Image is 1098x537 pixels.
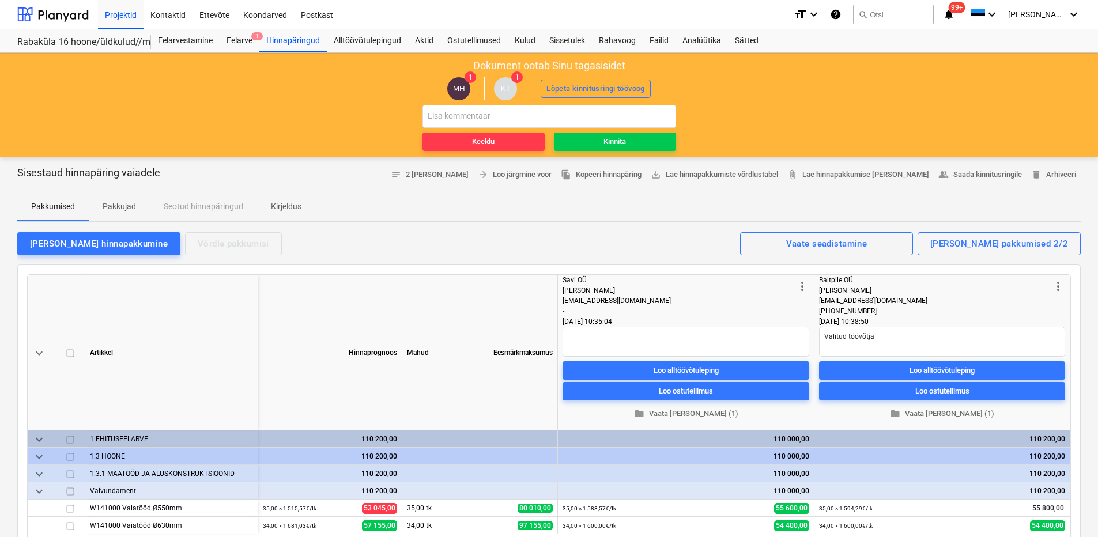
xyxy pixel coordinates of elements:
div: [PERSON_NAME] hinnapakkumine [30,236,168,251]
div: Ostutellimused [440,29,508,52]
div: 35,00 tk [402,500,477,517]
span: 55 800,00 [1031,504,1065,513]
div: W141000 Vaiatööd Ø550mm [90,500,253,516]
i: format_size [793,7,807,21]
p: Sisestaud hinnapäring vaiadele [17,166,160,180]
span: arrow_forward [478,169,488,180]
span: Vaata [PERSON_NAME] (1) [824,407,1061,421]
div: [PERSON_NAME] pakkumised 2/2 [930,236,1068,251]
a: Lae hinnapakkumise [PERSON_NAME] [783,166,934,184]
a: Hinnapäringud [259,29,327,52]
button: Saada kinnitusringile [934,166,1027,184]
button: Vaata [PERSON_NAME] (1) [563,405,809,423]
a: Lae hinnapakkumiste võrdlustabel [646,166,783,184]
div: [PERSON_NAME] [563,285,795,296]
span: attach_file [787,169,798,180]
span: [EMAIL_ADDRESS][DOMAIN_NAME] [819,297,927,305]
a: Failid [643,29,676,52]
span: folder [890,409,900,419]
span: keyboard_arrow_down [32,450,46,464]
a: Aktid [408,29,440,52]
span: folder [634,409,644,419]
span: more_vert [1051,279,1065,293]
button: Vaate seadistamine [740,232,913,255]
span: 53 045,00 [362,503,397,514]
span: 1 [251,32,263,40]
div: Eesmärkmaksumus [477,275,558,430]
div: 1.3.1 MAATÖÖD JA ALUSKONSTRUKTSIOONID [90,465,253,482]
a: Sätted [728,29,765,52]
i: notifications [943,7,954,21]
span: file_copy [561,169,571,180]
div: Rabaküla 16 hoone/üldkulud//maatööd (2101952//2101953) [17,36,137,48]
button: Keeldu [422,133,545,151]
span: 54 400,00 [774,520,809,531]
span: keyboard_arrow_down [32,433,46,447]
p: Dokument ootab Sinu tagasisidet [473,59,625,73]
textarea: Valitud töövõtja [819,327,1065,357]
button: Loo alltöövõtuleping [819,361,1065,380]
span: 2 [PERSON_NAME] [391,168,469,181]
span: Lae hinnapakkumiste võrdlustabel [651,168,778,181]
span: more_vert [795,279,809,293]
span: MH [453,84,465,93]
button: 2 [PERSON_NAME] [386,166,473,184]
span: Lae hinnapakkumise [PERSON_NAME] [787,168,929,181]
small: 34,00 × 1 600,00€ / tk [563,523,616,529]
div: Klaus Treimann [494,77,517,100]
div: 110 200,00 [819,482,1065,500]
button: Otsi [853,5,934,24]
span: people_alt [938,169,949,180]
span: keyboard_arrow_down [32,485,46,498]
a: Analüütika [676,29,728,52]
button: [PERSON_NAME] hinnapakkumine [17,232,180,255]
div: Loo alltöövõtuleping [654,364,719,377]
p: Pakkumised [31,201,75,213]
div: 34,00 tk [402,517,477,534]
iframe: Chat Widget [1040,482,1098,537]
div: 1 EHITUSEELARVE [90,430,253,447]
i: keyboard_arrow_down [1067,7,1081,21]
div: Eelarvestamine [151,29,220,52]
a: Rahavoog [592,29,643,52]
a: Kulud [508,29,542,52]
small: 35,00 × 1 515,57€ / tk [263,505,316,512]
button: Lõpeta kinnitusringi töövoog [541,80,650,98]
div: Hinnaprognoos [258,275,402,430]
span: Loo järgmine voor [478,168,552,181]
i: Abikeskus [830,7,842,21]
div: 110 200,00 [263,430,397,448]
div: - [563,306,795,316]
div: Eelarve [220,29,259,52]
small: 35,00 × 1 594,29€ / tk [819,505,873,512]
p: Pakkujad [103,201,136,213]
div: 110 200,00 [819,430,1065,448]
a: Eelarve1 [220,29,259,52]
small: 35,00 × 1 588,57€ / tk [563,505,616,512]
span: Vaata [PERSON_NAME] (1) [567,407,805,421]
div: Keeldu [472,135,495,149]
div: 110 000,00 [563,465,809,482]
span: Arhiveeri [1031,168,1076,181]
div: Lõpeta kinnitusringi töövoog [546,82,644,96]
div: Loo alltöövõtuleping [910,364,975,377]
div: [DATE] 10:35:04 [563,316,809,327]
button: Vaata [PERSON_NAME] (1) [819,405,1065,423]
span: 1 [465,71,476,83]
span: 99+ [949,2,965,13]
button: Loo ostutellimus [819,382,1065,400]
a: Alltöövõtulepingud [327,29,408,52]
input: Lisa kommentaar [422,105,676,128]
div: 110 200,00 [263,482,397,500]
i: keyboard_arrow_down [985,7,999,21]
span: [PERSON_NAME] [1008,10,1066,19]
a: Sissetulek [542,29,592,52]
span: save_alt [651,169,661,180]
